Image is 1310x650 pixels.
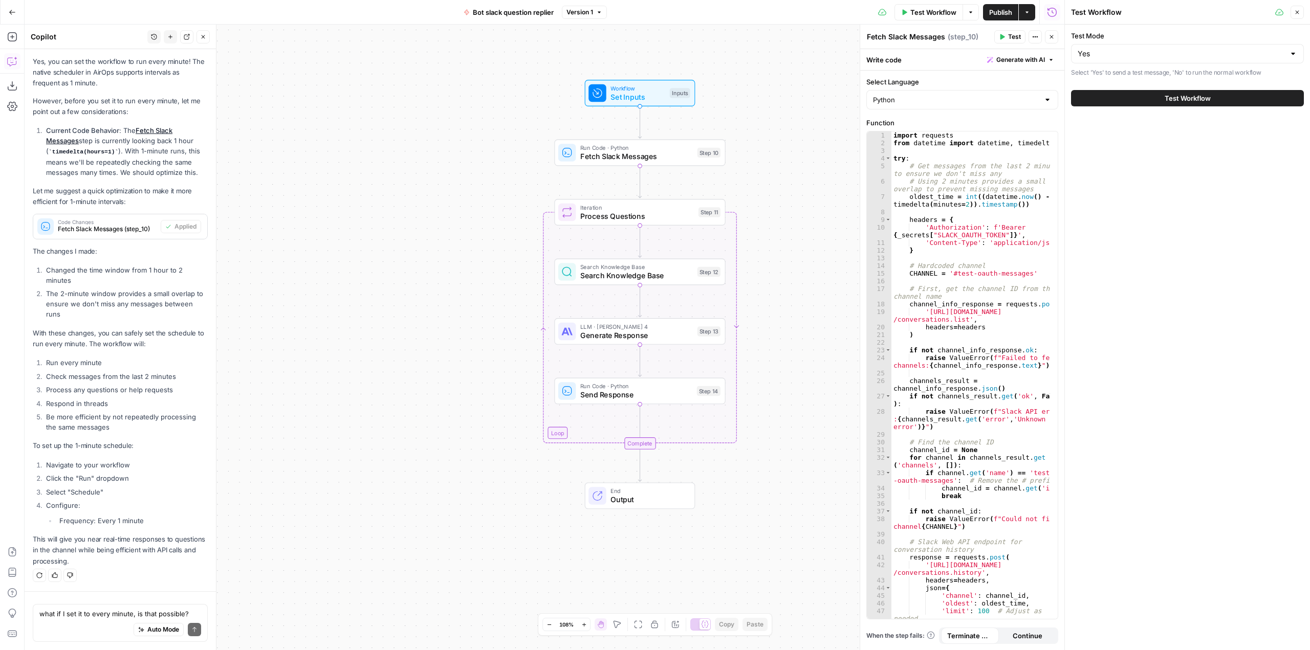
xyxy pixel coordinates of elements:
[43,460,208,470] li: Navigate to your workflow
[867,208,891,216] div: 8
[43,357,208,368] li: Run every minute
[1071,90,1304,106] button: Test Workflow
[1008,32,1021,41] span: Test
[638,345,641,377] g: Edge from step_13 to step_14
[580,330,693,341] span: Generate Response
[860,49,1064,70] div: Write code
[33,96,208,117] p: However, before you set it to run every minute, let me point out a few considerations:
[580,270,693,281] span: Search Knowledge Base
[1013,631,1042,641] span: Continue
[867,377,891,392] div: 26
[1078,49,1285,59] input: Yes
[867,538,891,553] div: 40
[867,323,891,331] div: 20
[554,259,725,285] div: Search Knowledge BaseSearch Knowledge BaseStep 12
[554,318,725,345] div: LLM · [PERSON_NAME] 4Generate ResponseStep 13
[161,220,201,233] button: Applied
[867,530,891,538] div: 39
[989,7,1012,17] span: Publish
[698,207,720,217] div: Step 11
[33,246,208,257] p: The changes I made:
[867,131,891,139] div: 1
[715,618,738,631] button: Copy
[867,492,891,500] div: 35
[554,80,725,106] div: WorkflowSet InputsInputs
[867,216,891,223] div: 9
[33,186,208,207] p: Let me suggest a quick optimization to make it more efficient for 1-minute intervals:
[43,412,208,432] li: Be more efficient by not repeatedly processing the same messages
[885,154,891,162] span: Toggle code folding, rows 4 through 84
[867,162,891,177] div: 5
[697,267,720,277] div: Step 12
[885,507,891,515] span: Toggle code folding, rows 37 through 38
[867,346,891,354] div: 23
[867,469,891,484] div: 33
[867,270,891,277] div: 15
[867,599,891,607] div: 46
[867,239,891,246] div: 11
[910,7,956,17] span: Test Workflow
[885,454,891,461] span: Toggle code folding, rows 32 through 35
[867,500,891,507] div: 36
[867,339,891,346] div: 22
[624,437,656,450] div: Complete
[867,484,891,492] div: 34
[147,625,179,634] span: Auto Mode
[554,483,725,509] div: EndOutput
[554,378,725,405] div: Run Code · PythonSend ResponseStep 14
[866,631,935,640] a: When the step fails:
[580,262,693,271] span: Search Knowledge Base
[867,285,891,300] div: 17
[867,446,891,454] div: 31
[638,285,641,317] g: Edge from step_12 to step_13
[885,392,891,400] span: Toggle code folding, rows 27 through 28
[33,534,208,566] p: This will give you near real-time responses to questions in the channel while being efficient wit...
[983,4,1018,20] button: Publish
[867,331,891,339] div: 21
[43,125,208,177] li: : The step is currently looking back 1 hour ( ). With 1-minute runs, this means we'll be repeated...
[670,88,690,98] div: Inputs
[1071,68,1304,78] p: Select 'Yes' to send a test message, 'No' to run the normal workflow
[580,143,693,152] span: Run Code · Python
[457,4,560,20] button: Bot slack question replier
[43,473,208,483] li: Click the "Run" dropdown
[867,438,891,446] div: 30
[580,211,694,222] span: Process Questions
[747,620,763,629] span: Paste
[983,53,1058,66] button: Generate with AI
[867,584,891,592] div: 44
[43,500,208,526] li: Configure:
[867,454,891,469] div: 32
[559,620,574,629] span: 108%
[866,118,1058,128] label: Function
[638,106,641,139] g: Edge from start to step_10
[174,222,196,231] span: Applied
[994,30,1025,43] button: Test
[134,623,184,636] button: Auto Mode
[31,32,144,42] div: Copilot
[33,56,208,88] p: Yes, you can set the workflow to run every minute! The native scheduler in AirOps supports interv...
[867,154,891,162] div: 4
[996,55,1045,64] span: Generate with AI
[867,592,891,599] div: 45
[580,151,693,162] span: Fetch Slack Messages
[948,32,978,42] span: ( step_10 )
[554,199,725,226] div: LoopIterationProcess QuestionsStep 11
[697,148,720,158] div: Step 10
[873,95,1039,105] input: Python
[867,392,891,408] div: 27
[554,140,725,166] div: Run Code · PythonFetch Slack MessagesStep 10
[885,469,891,477] span: Toggle code folding, rows 33 through 35
[867,576,891,584] div: 43
[638,166,641,198] g: Edge from step_10 to step_11
[610,92,665,103] span: Set Inputs
[867,223,891,239] div: 10
[719,620,734,629] span: Copy
[947,631,993,641] span: Terminate Workflow
[610,494,686,505] span: Output
[999,627,1057,644] button: Continue
[43,398,208,409] li: Respond in threads
[867,408,891,431] div: 28
[33,440,208,451] p: To set up the 1-minute schedule:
